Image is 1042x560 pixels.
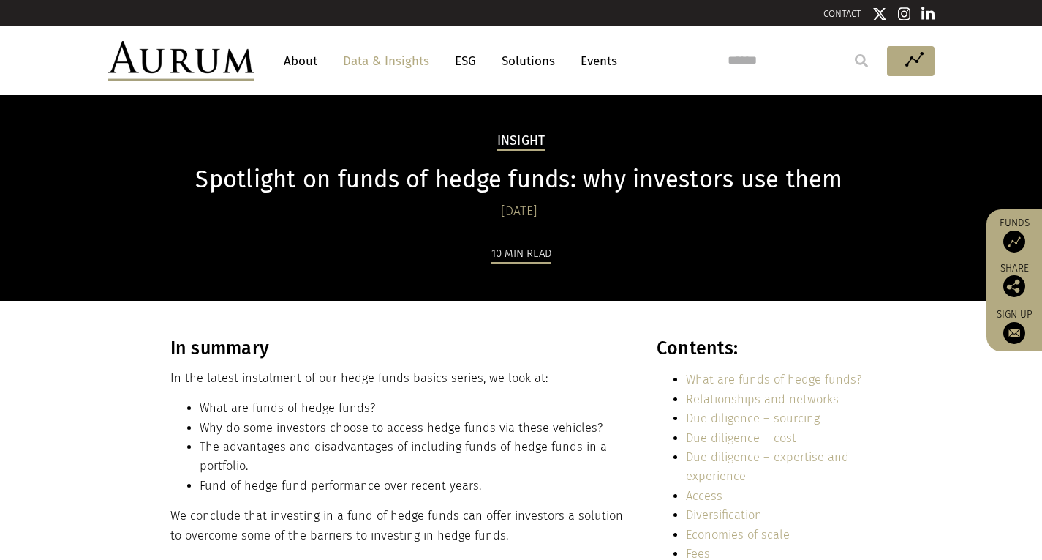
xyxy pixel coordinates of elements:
li: Fund of hedge fund performance over recent years. [200,477,625,496]
a: Access [686,489,722,503]
a: About [276,48,325,75]
a: CONTACT [823,8,861,19]
img: Share this post [1003,275,1025,297]
a: Due diligence – cost [686,431,796,445]
img: Access Funds [1003,231,1025,253]
img: Twitter icon [872,7,887,21]
h2: Insight [497,133,545,151]
li: What are funds of hedge funds? [200,399,625,418]
img: Linkedin icon [921,7,935,21]
a: Data & Insights [336,48,437,75]
li: Why do some investors choose to access hedge funds via these vehicles? [200,419,625,438]
a: ESG [448,48,483,75]
a: Events [573,48,617,75]
p: In the latest instalment of our hedge funds basics series, we look at: [170,369,625,388]
a: Due diligence – sourcing [686,411,820,425]
img: Instagram icon [898,7,911,21]
a: Sign up [994,308,1035,344]
h1: Spotlight on funds of hedge funds: why investors use them [170,165,869,194]
div: [DATE] [170,201,869,222]
img: Aurum [108,41,254,81]
a: Economies of scale [686,528,790,542]
div: Share [994,264,1035,297]
img: Sign up to our newsletter [1003,322,1025,344]
a: Relationships and networks [686,392,839,406]
input: Submit [847,46,876,75]
a: Diversification [686,508,762,522]
h3: Contents: [657,337,868,359]
span: We conclude that investing in a fund of hedge funds can offer investors a solution to overcome so... [170,509,623,542]
div: 10 min read [491,244,551,264]
a: Solutions [494,48,562,75]
a: Due diligence – expertise and experience [686,450,849,483]
a: What are funds of hedge funds? [686,373,861,387]
h3: In summary [170,337,625,359]
a: Funds [994,217,1035,253]
li: The advantages and disadvantages of including funds of hedge funds in a portfolio. [200,438,625,477]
